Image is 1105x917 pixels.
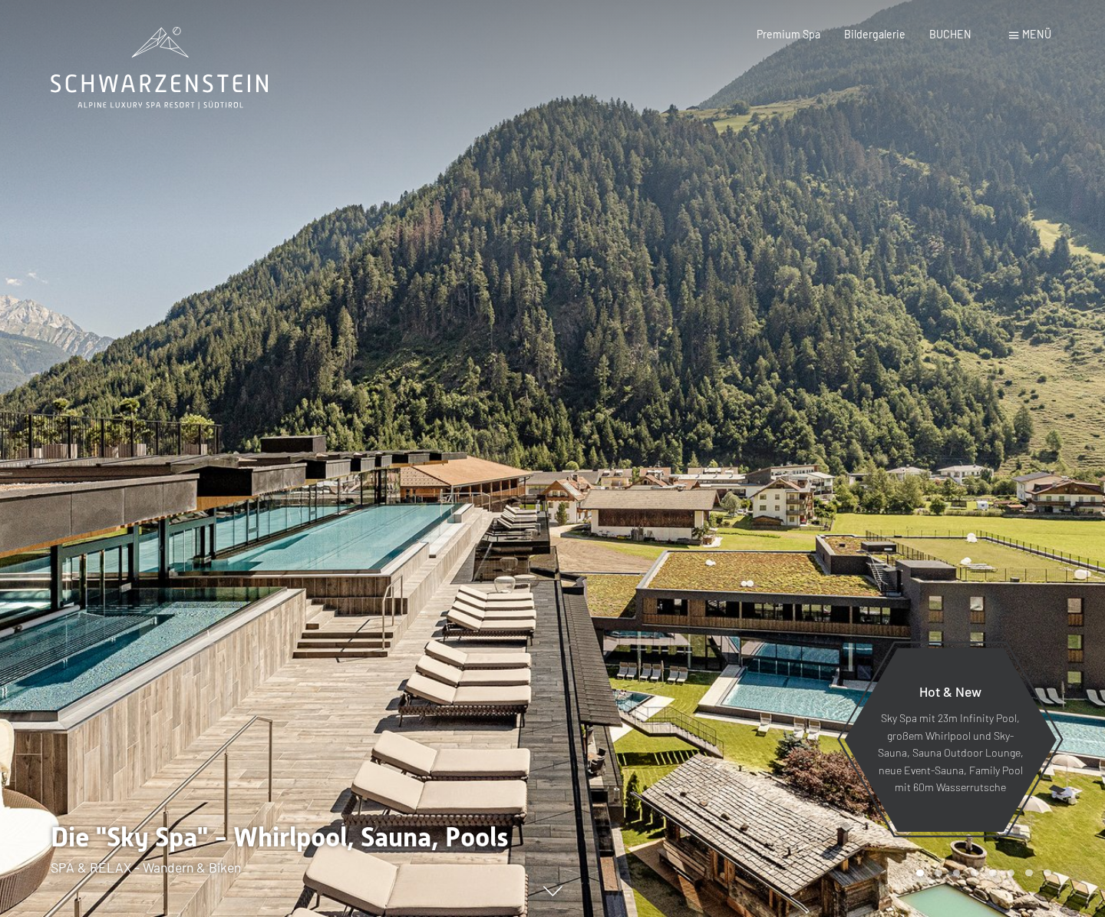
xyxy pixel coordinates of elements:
div: Carousel Page 7 [1025,869,1033,877]
a: BUCHEN [929,28,971,41]
div: Carousel Page 5 [989,869,997,877]
p: Sky Spa mit 23m Infinity Pool, großem Whirlpool und Sky-Sauna, Sauna Outdoor Lounge, neue Event-S... [877,710,1024,797]
div: Carousel Page 3 [953,869,961,877]
a: Premium Spa [757,28,820,41]
div: Carousel Page 4 [971,869,978,877]
div: Carousel Page 2 [935,869,942,877]
div: Carousel Pagination [911,869,1051,877]
span: Menü [1022,28,1051,41]
a: Hot & New Sky Spa mit 23m Infinity Pool, großem Whirlpool und Sky-Sauna, Sauna Outdoor Lounge, ne... [843,647,1057,833]
div: Carousel Page 6 [1008,869,1015,877]
a: Bildergalerie [844,28,905,41]
span: Hot & New [919,683,981,700]
div: Carousel Page 1 (Current Slide) [916,869,924,877]
div: Carousel Page 8 [1044,869,1051,877]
